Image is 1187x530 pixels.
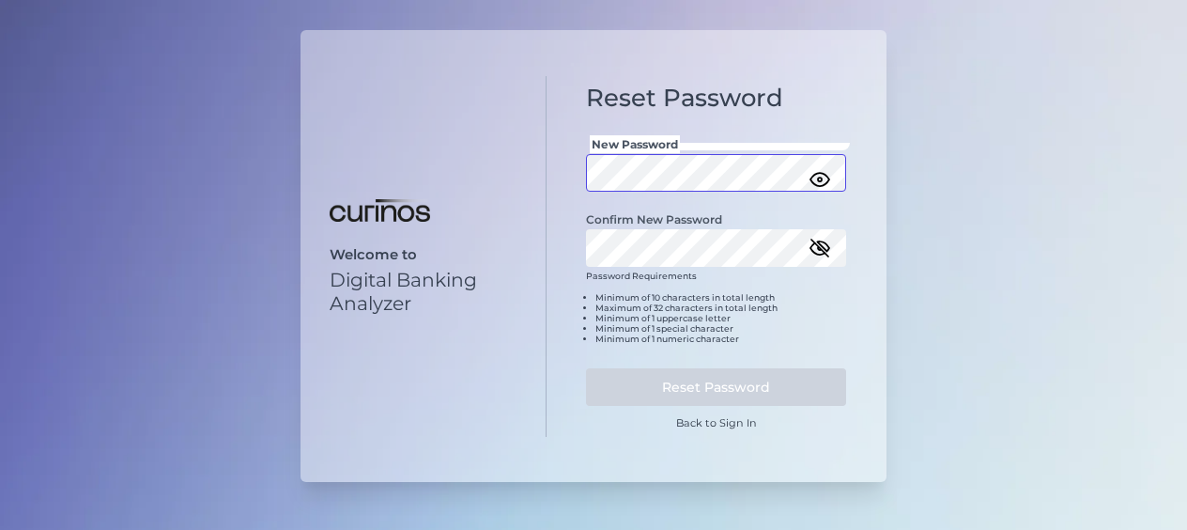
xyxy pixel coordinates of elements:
[330,246,529,263] p: Welcome to
[330,268,529,315] p: Digital Banking Analyzer
[586,84,846,113] h1: Reset Password
[595,292,846,303] li: Minimum of 10 characters in total length
[595,323,846,334] li: Minimum of 1 special character
[586,212,722,226] label: Confirm New Password
[595,303,846,313] li: Maximum of 32 characters in total length
[586,368,846,406] button: Reset Password
[595,334,846,344] li: Minimum of 1 numeric character
[330,199,430,222] img: Digital Banking Analyzer
[676,416,757,429] a: Back to Sign In
[590,135,680,153] span: New Password
[586,271,846,359] div: Password Requirements
[595,313,846,323] li: Minimum of 1 uppercase letter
